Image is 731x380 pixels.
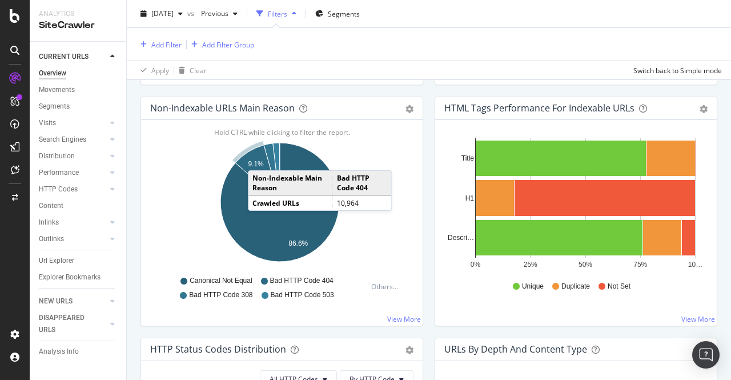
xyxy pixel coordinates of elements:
[196,9,228,18] span: Previous
[268,9,287,18] div: Filters
[39,84,118,96] a: Movements
[39,233,64,245] div: Outlinks
[150,138,409,271] svg: A chart.
[150,102,295,114] div: Non-Indexable URLs Main Reason
[524,261,537,269] text: 25%
[248,171,332,195] td: Non-Indexable Main Reason
[39,117,56,129] div: Visits
[405,346,413,354] div: gear
[151,39,182,49] div: Add Filter
[444,102,634,114] div: HTML Tags Performance for Indexable URLs
[471,261,481,269] text: 0%
[174,61,207,79] button: Clear
[252,5,301,23] button: Filters
[561,282,590,291] span: Duplicate
[311,5,364,23] button: Segments
[461,154,475,162] text: Title
[39,217,107,229] a: Inlinks
[444,138,704,271] svg: A chart.
[633,65,722,75] div: Switch back to Simple mode
[692,341,720,369] div: Open Intercom Messenger
[39,346,79,358] div: Analysis Info
[189,290,252,300] span: Bad HTTP Code 308
[39,150,75,162] div: Distribution
[39,51,89,63] div: CURRENT URLS
[332,195,391,210] td: 10,964
[700,105,708,113] div: gear
[579,261,592,269] text: 50%
[39,19,117,32] div: SiteCrawler
[629,61,722,79] button: Switch back to Simple mode
[39,312,107,336] a: DISAPPEARED URLS
[465,194,475,202] text: H1
[136,38,182,51] button: Add Filter
[39,346,118,358] a: Analysis Info
[271,290,334,300] span: Bad HTTP Code 503
[187,9,196,18] span: vs
[136,5,187,23] button: [DATE]
[39,101,70,113] div: Segments
[39,101,118,113] a: Segments
[39,84,75,96] div: Movements
[522,282,544,291] span: Unique
[39,295,107,307] a: NEW URLS
[39,167,79,179] div: Performance
[387,314,421,324] a: View More
[187,38,254,51] button: Add Filter Group
[270,276,334,286] span: Bad HTTP Code 404
[405,105,413,113] div: gear
[151,9,174,18] span: 2025 Aug. 8th
[190,65,207,75] div: Clear
[39,183,107,195] a: HTTP Codes
[444,343,587,355] div: URLs by Depth and Content Type
[39,233,107,245] a: Outlinks
[328,9,360,18] span: Segments
[39,255,74,267] div: Url Explorer
[39,9,117,19] div: Analytics
[39,51,107,63] a: CURRENT URLS
[288,239,308,247] text: 86.6%
[248,160,264,168] text: 9.1%
[39,134,107,146] a: Search Engines
[39,271,118,283] a: Explorer Bookmarks
[190,276,252,286] span: Canonical Not Equal
[371,282,403,291] div: Others...
[39,295,73,307] div: NEW URLS
[448,234,474,242] text: Descri…
[39,255,118,267] a: Url Explorer
[608,282,630,291] span: Not Set
[136,61,169,79] button: Apply
[39,134,86,146] div: Search Engines
[39,271,101,283] div: Explorer Bookmarks
[39,67,66,79] div: Overview
[39,200,118,212] a: Content
[39,183,78,195] div: HTTP Codes
[681,314,715,324] a: View More
[39,150,107,162] a: Distribution
[39,200,63,212] div: Content
[202,39,254,49] div: Add Filter Group
[196,5,242,23] button: Previous
[39,167,107,179] a: Performance
[39,312,97,336] div: DISAPPEARED URLS
[39,217,59,229] div: Inlinks
[688,261,702,269] text: 10…
[248,195,332,210] td: Crawled URLs
[633,261,647,269] text: 75%
[39,117,107,129] a: Visits
[39,67,118,79] a: Overview
[332,171,391,195] td: Bad HTTP Code 404
[151,65,169,75] div: Apply
[150,343,286,355] div: HTTP Status Codes Distribution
